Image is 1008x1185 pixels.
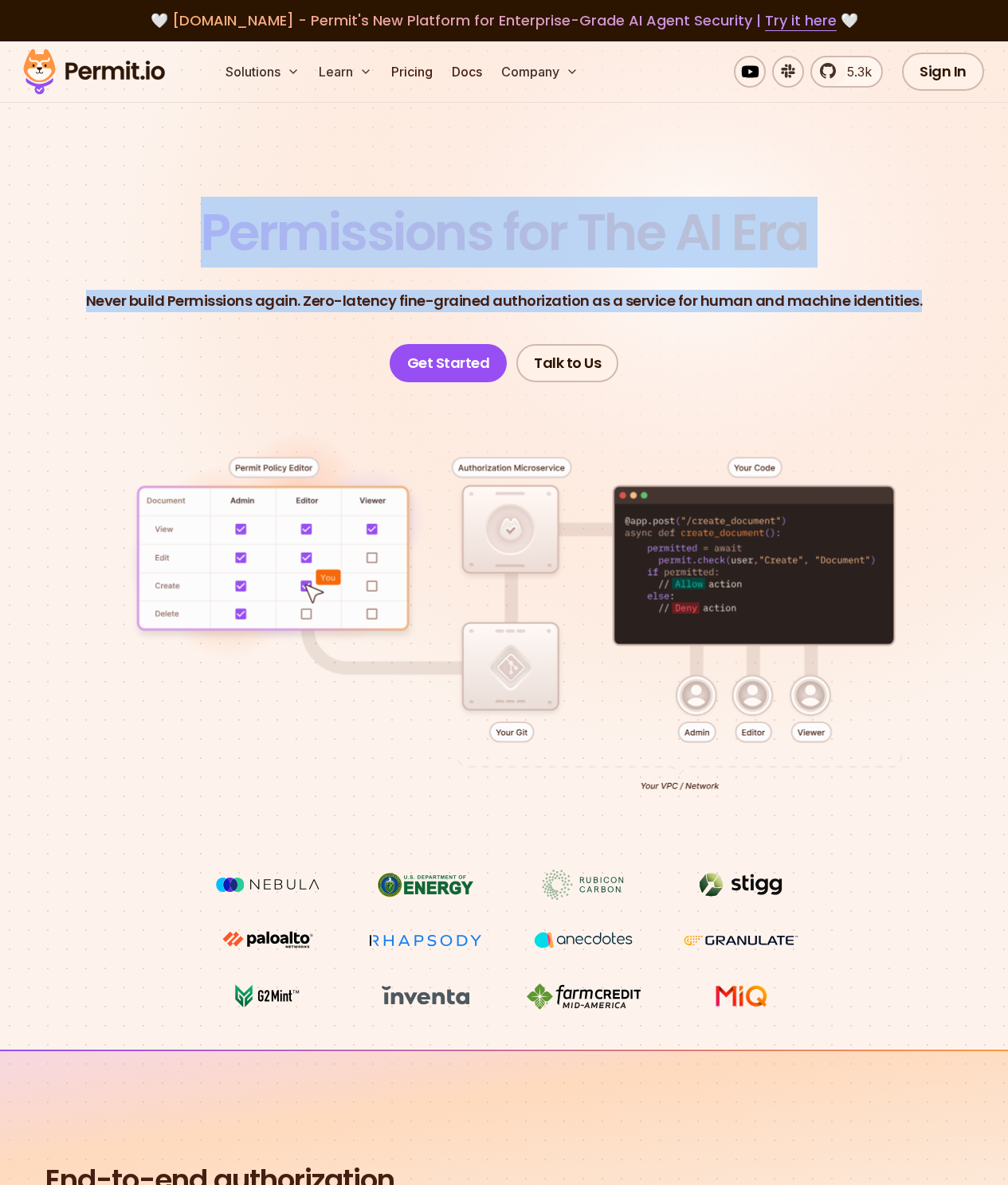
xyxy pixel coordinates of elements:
button: Learn [312,56,378,88]
img: G2mint [208,981,328,1011]
img: inventa [366,981,485,1010]
img: paloalto [208,925,328,954]
img: Nebula [208,870,328,900]
img: US department of energy [366,870,485,900]
img: MIQ [687,983,794,1010]
a: Docs [445,56,488,88]
p: Never build Permissions again. Zero-latency fine-grained authorization as a service for human and... [86,290,923,312]
a: Pricing [385,56,439,88]
button: Company [495,56,585,88]
img: vega [524,925,643,955]
a: Get Started [390,344,508,382]
div: 🤍 🤍 [38,10,970,32]
a: Talk to Us [516,344,618,382]
img: Stigg [681,870,801,900]
img: Rubicon [524,870,643,900]
span: Permissions for The AI Era [201,197,808,268]
span: [DOMAIN_NAME] - Permit's New Platform for Enterprise-Grade AI Agent Security | [172,10,837,30]
img: Permit logo [16,45,172,99]
img: Rhapsody Health [366,925,485,956]
img: Farm Credit [524,981,643,1011]
button: Solutions [219,56,306,88]
a: Try it here [765,10,837,31]
a: 5.3k [810,56,883,88]
span: 5.3k [837,62,872,81]
a: Sign In [902,53,984,91]
img: Granulate [681,925,801,956]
